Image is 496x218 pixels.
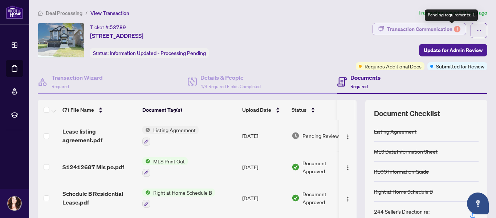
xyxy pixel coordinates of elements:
th: (7) File Name [60,100,139,120]
td: [DATE] [239,151,289,183]
span: (7) File Name [62,106,94,114]
div: Status: [90,48,209,58]
article: Transaction saved 2 hours ago [418,9,487,17]
div: MLS Data Information Sheet [374,147,438,155]
td: [DATE] [239,120,289,151]
h4: Details & People [200,73,261,82]
div: RECO Information Guide [374,167,429,175]
th: Document Tag(s) [139,100,239,120]
span: Upload Date [242,106,271,114]
button: Logo [342,192,354,204]
td: [DATE] [239,183,289,214]
span: Lease listing agreement.pdf [62,127,137,144]
img: Status Icon [142,189,150,197]
span: Document Approved [302,190,347,206]
th: Status [289,100,350,120]
img: Document Status [292,194,300,202]
h4: Transaction Wizard [52,73,103,82]
img: Document Status [292,163,300,171]
div: Listing Agreement [374,127,416,135]
span: ellipsis [476,28,481,33]
img: Profile Icon [8,197,21,210]
li: / [85,9,88,17]
span: Pending Review [302,132,339,140]
h4: Documents [350,73,381,82]
span: 4/4 Required Fields Completed [200,84,261,89]
button: Logo [342,130,354,142]
span: Listing Agreement [150,126,199,134]
span: Schedule B Residential Lease.pdf [62,189,137,207]
button: Logo [342,161,354,173]
button: Status IconMLS Print Out [142,157,188,177]
button: Open asap [467,193,489,214]
span: Document Checklist [374,108,440,119]
span: home [38,11,43,16]
th: Upload Date [239,100,289,120]
div: Ticket #: [90,23,126,31]
span: Required [52,84,69,89]
div: Pending requirements: 1 [425,9,478,21]
div: Right at Home Schedule B [374,187,433,195]
span: Required [350,84,368,89]
button: Status IconRight at Home Schedule B [142,189,215,208]
span: Submitted for Review [436,62,484,70]
div: 1 [454,26,460,32]
button: Transaction Communication1 [373,23,466,35]
span: Document Approved [302,159,347,175]
img: logo [6,5,23,19]
img: Logo [345,134,351,140]
button: Status IconListing Agreement [142,126,199,146]
span: Update for Admin Review [424,44,483,56]
div: Transaction Communication [387,23,460,35]
img: Logo [345,165,351,171]
span: Deal Processing [46,10,82,16]
span: View Transaction [90,10,129,16]
span: S12412687 Mls po.pdf [62,163,124,171]
span: Requires Additional Docs [365,62,422,70]
span: MLS Print Out [150,157,188,165]
img: Document Status [292,132,300,140]
span: 53789 [110,24,126,31]
span: Information Updated - Processing Pending [110,50,206,56]
span: Status [292,106,306,114]
span: Right at Home Schedule B [150,189,215,197]
span: [STREET_ADDRESS] [90,31,143,40]
button: Update for Admin Review [419,44,487,56]
img: Logo [345,196,351,202]
img: IMG-S12412687_1.jpg [38,23,84,58]
img: Status Icon [142,157,150,165]
img: Status Icon [142,126,150,134]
